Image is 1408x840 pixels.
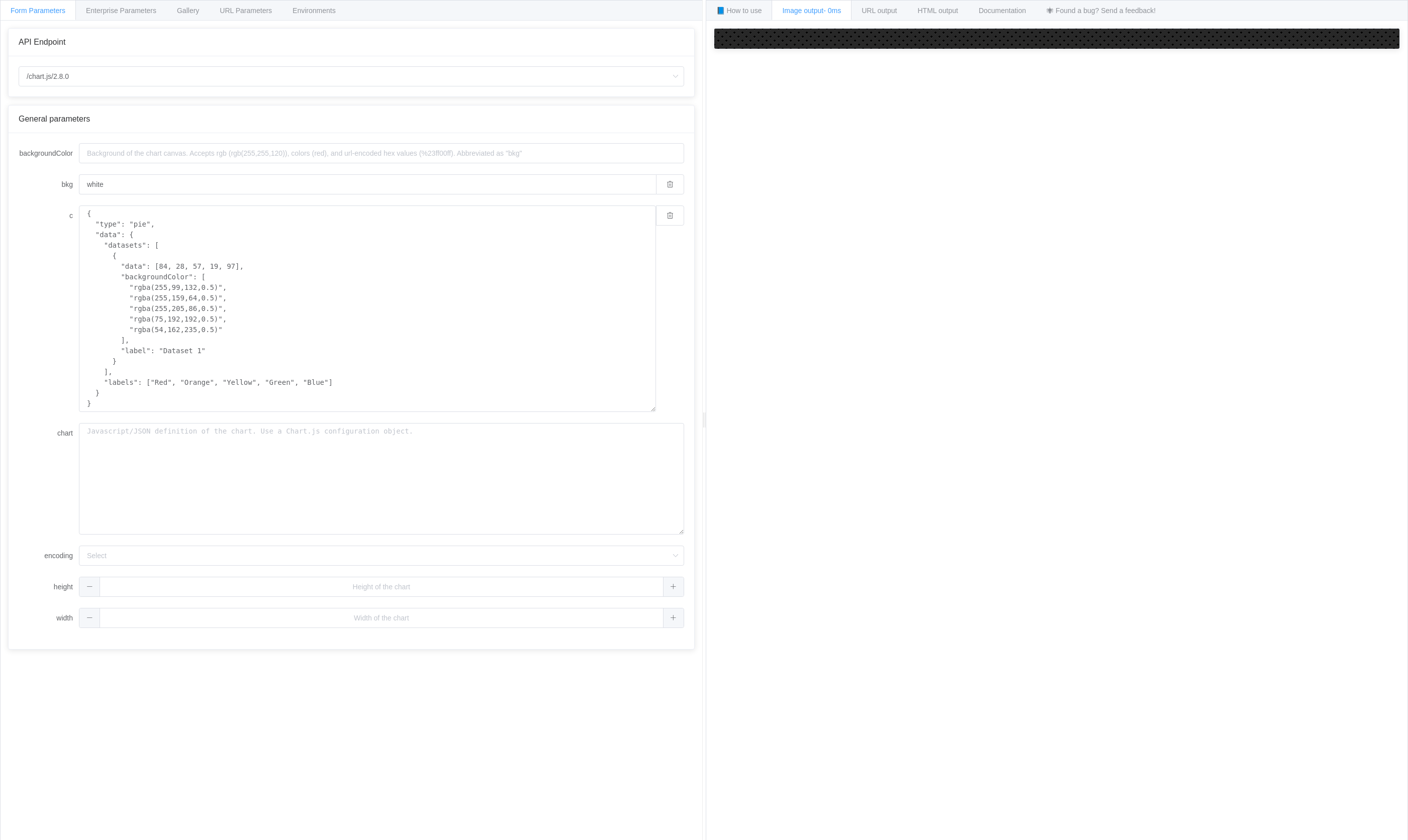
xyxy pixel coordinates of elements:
[19,423,79,443] label: chart
[79,608,684,628] input: Width of the chart
[79,174,656,194] input: Background of the chart canvas. Accepts rgb (rgb(255,255,120)), colors (red), and url-encoded hex...
[19,577,79,597] label: height
[823,7,841,15] span: - 0ms
[782,7,841,15] span: Image output
[19,143,79,163] label: backgroundColor
[1047,7,1156,15] span: 🕷 Found a bug? Send a feedback!
[220,7,272,15] span: URL Parameters
[716,7,762,15] span: 📘 How to use
[79,546,684,566] input: Select
[19,608,79,628] label: width
[862,7,897,15] span: URL output
[19,115,90,123] span: General parameters
[917,7,958,15] span: HTML output
[11,7,65,15] span: Form Parameters
[19,38,65,46] span: API Endpoint
[19,174,79,194] label: bkg
[79,577,684,597] input: Height of the chart
[177,7,199,15] span: Gallery
[86,7,156,15] span: Enterprise Parameters
[979,7,1026,15] span: Documentation
[293,7,336,15] span: Environments
[19,546,79,566] label: encoding
[19,205,79,226] label: c
[19,66,684,86] input: Select
[79,143,684,163] input: Background of the chart canvas. Accepts rgb (rgb(255,255,120)), colors (red), and url-encoded hex...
